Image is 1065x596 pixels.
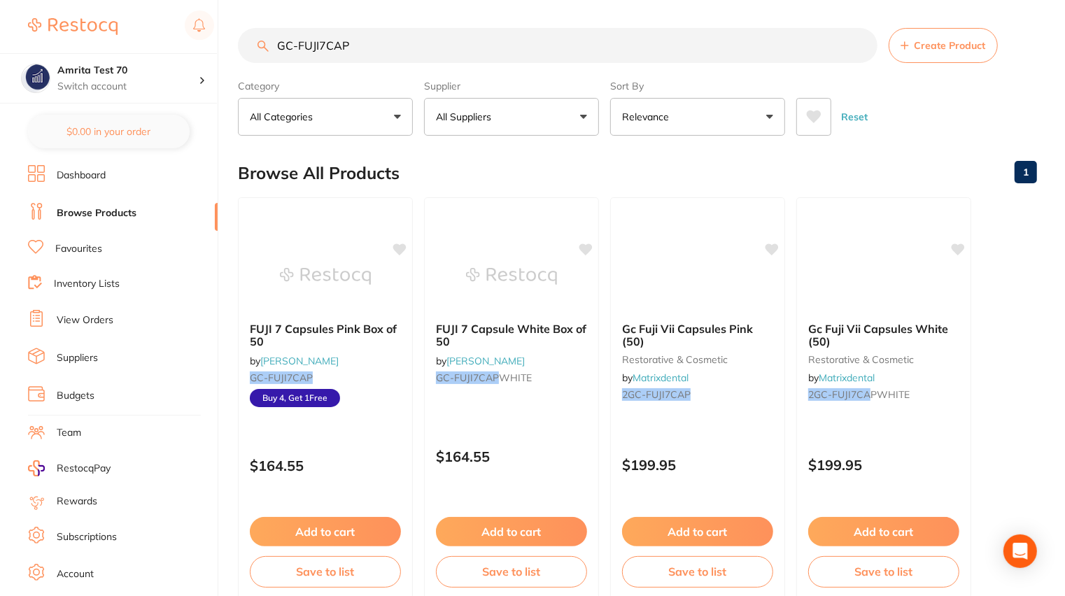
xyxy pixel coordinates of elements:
span: Gc Fuji Vii Capsules Pink (50) [622,322,753,348]
a: Restocq Logo [28,10,118,43]
button: Reset [837,98,872,136]
img: Amrita Test 70 [22,64,50,92]
span: Gc Fuji Vii Capsules White (50) [808,322,948,348]
label: Sort By [610,80,785,92]
p: $164.55 [436,448,587,464]
p: Switch account [57,80,199,94]
a: [PERSON_NAME] [260,355,339,367]
b: Gc Fuji Vii Capsules White (50) [808,322,959,348]
img: FUJI 7 Capsule White Box of 50 [466,241,557,311]
a: 1 [1015,158,1037,186]
span: by [250,355,339,367]
h4: Amrita Test 70 [57,64,199,78]
button: Save to list [436,556,587,587]
img: Gc Fuji Vii Capsules White (50) [838,241,929,311]
p: Relevance [622,110,675,124]
button: Save to list [808,556,959,587]
label: Category [238,80,413,92]
button: $0.00 in your order [28,115,190,148]
img: FUJI 7 Capsules Pink Box of 50 [280,241,371,311]
a: Subscriptions [57,530,117,544]
b: FUJI 7 Capsules Pink Box of 50 [250,322,401,348]
em: 2GC-FUJI7CA [808,388,870,401]
em: 2GC-FUJI7CAP [622,388,691,401]
a: Dashboard [57,169,106,183]
span: FUJI 7 Capsules Pink Box of 50 [250,322,397,348]
button: Add to cart [250,517,401,546]
span: Create Product [915,40,986,51]
h2: Browse All Products [238,164,400,183]
a: Suppliers [57,351,98,365]
a: Budgets [57,389,94,403]
a: Favourites [55,242,102,256]
p: $199.95 [808,457,959,473]
a: Rewards [57,495,97,509]
button: Add to cart [808,517,959,546]
a: Matrixdental [819,371,875,384]
span: Buy 4, Get 1 Free [250,389,340,407]
p: All Categories [250,110,318,124]
button: Save to list [250,556,401,587]
button: Save to list [622,556,773,587]
button: Create Product [889,28,998,63]
em: GC-FUJI7CAP [436,371,499,384]
span: RestocqPay [57,462,111,476]
span: by [622,371,689,384]
div: Open Intercom Messenger [1003,534,1037,568]
span: by [808,371,875,384]
span: by [436,355,525,367]
p: $164.55 [250,457,401,474]
small: restorative & cosmetic [808,354,959,365]
button: Add to cart [436,517,587,546]
input: Search Products [238,28,877,63]
a: Account [57,567,94,581]
a: Browse Products [57,206,136,220]
button: Relevance [610,98,785,136]
button: Add to cart [622,517,773,546]
p: All Suppliers [436,110,497,124]
span: PWHITE [870,388,910,401]
a: View Orders [57,313,113,327]
a: Team [57,426,81,440]
a: [PERSON_NAME] [446,355,525,367]
label: Supplier [424,80,599,92]
a: Inventory Lists [54,277,120,291]
button: All Categories [238,98,413,136]
button: All Suppliers [424,98,599,136]
span: WHITE [499,371,532,384]
img: Gc Fuji Vii Capsules Pink (50) [652,241,743,311]
em: GC-FUJI7CAP [250,371,313,384]
span: FUJI 7 Capsule White Box of 50 [436,322,586,348]
small: restorative & cosmetic [622,354,773,365]
b: FUJI 7 Capsule White Box of 50 [436,322,587,348]
b: Gc Fuji Vii Capsules Pink (50) [622,322,773,348]
a: Matrixdental [633,371,689,384]
img: Restocq Logo [28,18,118,35]
p: $199.95 [622,457,773,473]
img: RestocqPay [28,460,45,476]
a: RestocqPay [28,460,111,476]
